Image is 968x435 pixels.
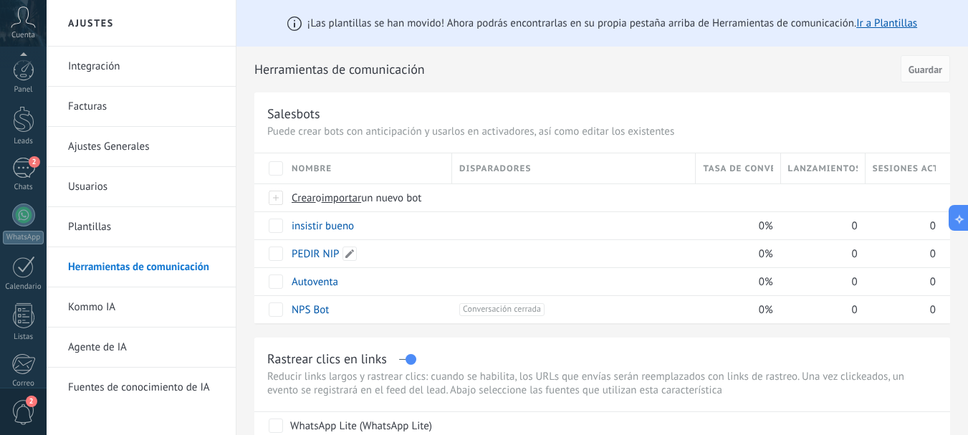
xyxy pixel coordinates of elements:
[342,247,357,261] span: Editar
[292,219,354,233] a: insistir bueno
[68,127,221,167] a: Ajustes Generales
[852,247,858,261] span: 0
[759,219,773,233] span: 0%
[68,328,221,368] a: Agente de IA
[901,55,950,82] button: Guardar
[292,275,338,289] a: Autoventa
[68,87,221,127] a: Facturas
[47,328,236,368] li: Agente de IA
[26,396,37,407] span: 2
[459,303,545,316] span: Conversación cerrada
[3,282,44,292] div: Calendario
[866,240,936,267] div: 0
[759,275,773,289] span: 0%
[930,219,936,233] span: 0
[3,333,44,342] div: Listas
[703,162,772,176] span: Tasa de conversión
[3,85,44,95] div: Panel
[29,156,40,168] span: 2
[930,275,936,289] span: 0
[759,247,773,261] span: 0%
[316,191,322,205] span: o
[307,16,917,30] span: ¡Las plantillas se han movido! Ahora podrás encontrarlas en su propia pestaña arriba de Herramien...
[696,296,773,323] div: 0%
[930,303,936,317] span: 0
[459,162,531,176] span: Disparadores
[696,212,773,239] div: 0%
[267,350,387,367] div: Rastrear clics en links
[361,191,421,205] span: un nuevo bot
[267,105,320,122] div: Salesbots
[696,268,773,295] div: 0%
[47,287,236,328] li: Kommo IA
[696,240,773,267] div: 0%
[866,296,936,323] div: 0
[292,191,316,205] span: Crear
[856,16,917,30] a: Ir a Plantillas
[866,268,936,295] div: 0
[781,296,858,323] div: 0
[68,368,221,408] a: Fuentes de conocimiento de IA
[909,64,942,75] span: Guardar
[47,247,236,287] li: Herramientas de comunicación
[930,247,936,261] span: 0
[788,162,858,176] span: Lanzamientos totales
[267,125,937,138] p: Puede crear bots con anticipación y usarlos en activadores, así como editar los existentes
[873,162,936,176] span: Sesiones activas
[3,183,44,192] div: Chats
[47,207,236,247] li: Plantillas
[47,87,236,127] li: Facturas
[759,303,773,317] span: 0%
[3,379,44,388] div: Correo
[47,47,236,87] li: Integración
[781,212,858,239] div: 0
[292,247,339,261] a: PEDIR NIP
[852,303,858,317] span: 0
[852,275,858,289] span: 0
[47,167,236,207] li: Usuarios
[292,303,329,317] a: NPS Bot
[852,219,858,233] span: 0
[267,370,937,397] p: Reducir links largos y rastrear clics: cuando se habilita, los URLs que envías serán reemplazados...
[290,419,432,434] div: WhatsApp Lite (WhatsApp Lite)
[3,137,44,146] div: Leads
[254,55,896,84] h2: Herramientas de comunicación
[3,231,44,244] div: WhatsApp
[11,31,35,40] span: Cuenta
[781,240,858,267] div: 0
[866,212,936,239] div: 0
[68,47,221,87] a: Integración
[68,207,221,247] a: Plantillas
[68,247,221,287] a: Herramientas de comunicación
[68,287,221,328] a: Kommo IA
[47,127,236,167] li: Ajustes Generales
[781,268,858,295] div: 0
[47,368,236,407] li: Fuentes de conocimiento de IA
[68,167,221,207] a: Usuarios
[292,162,332,176] span: Nombre
[322,191,362,205] span: importar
